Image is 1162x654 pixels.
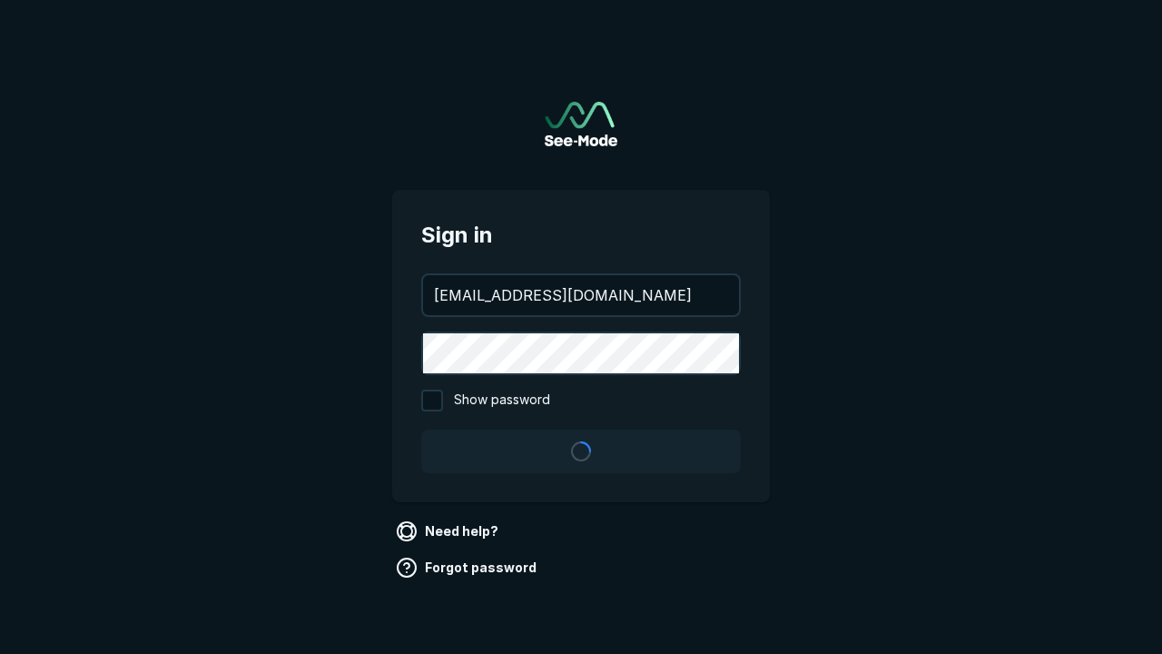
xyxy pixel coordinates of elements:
img: See-Mode Logo [545,102,617,146]
a: Forgot password [392,553,544,582]
a: Go to sign in [545,102,617,146]
span: Show password [454,390,550,411]
span: Sign in [421,219,741,252]
a: Need help? [392,517,506,546]
input: your@email.com [423,275,739,315]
